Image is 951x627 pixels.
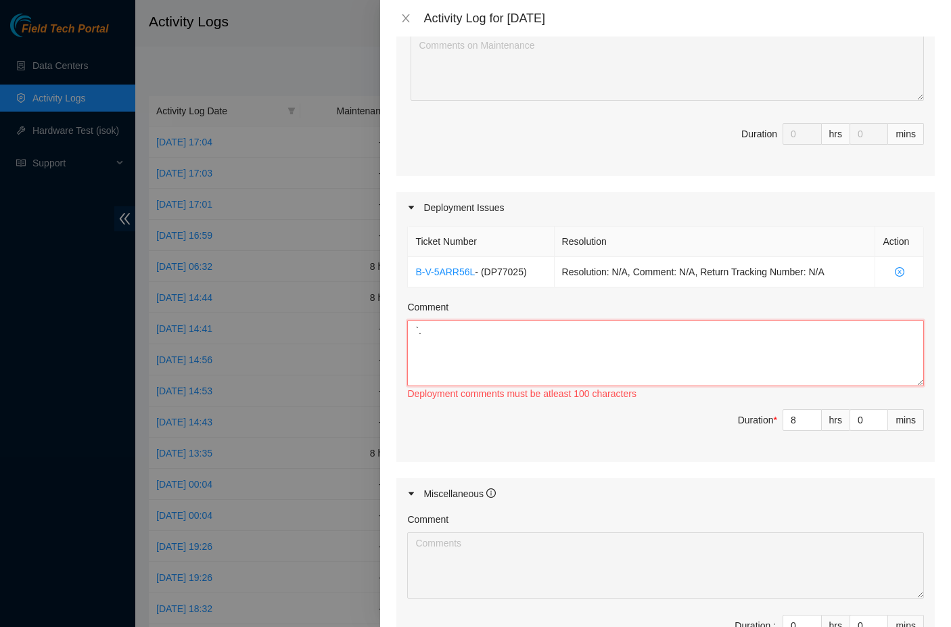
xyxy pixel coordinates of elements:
span: close [400,13,411,24]
textarea: Comment [407,532,924,599]
div: mins [888,123,924,145]
div: mins [888,409,924,431]
th: Resolution [555,227,876,257]
div: Deployment comments must be atleast 100 characters [407,386,924,401]
div: hrs [822,123,850,145]
div: Deployment Issues [396,192,935,223]
span: close-circle [883,267,916,277]
div: Miscellaneous [423,486,496,501]
div: Miscellaneous info-circle [396,478,935,509]
span: caret-right [407,490,415,498]
button: Close [396,12,415,25]
div: Activity Log for [DATE] [423,11,935,26]
textarea: Comment [407,320,924,386]
span: info-circle [486,488,496,498]
span: - ( DP77025 ) [475,266,526,277]
label: Comment [407,512,448,527]
th: Ticket Number [408,227,554,257]
label: Comment [407,300,448,315]
div: hrs [822,409,850,431]
div: Duration [738,413,777,427]
a: B-V-5ARR56L [415,266,475,277]
textarea: Comment [411,34,924,101]
span: caret-right [407,204,415,212]
th: Action [875,227,924,257]
div: Duration [741,126,777,141]
td: Resolution: N/A, Comment: N/A, Return Tracking Number: N/A [555,257,876,287]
